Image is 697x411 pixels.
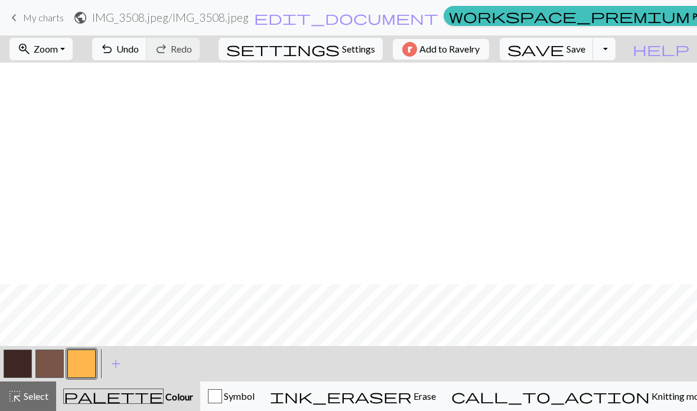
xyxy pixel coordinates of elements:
span: Settings [342,42,375,56]
button: Undo [92,38,147,60]
span: palette [64,388,163,405]
span: keyboard_arrow_left [7,9,21,26]
span: Colour [164,391,193,402]
a: My charts [7,8,64,28]
span: highlight_alt [8,388,22,405]
span: edit_document [254,9,438,26]
button: Colour [56,381,200,411]
span: help [633,41,689,57]
button: Save [500,38,594,60]
span: My charts [23,12,64,23]
span: Add to Ravelry [419,42,480,57]
span: Zoom [34,43,58,54]
span: Select [22,390,48,402]
h2: IMG_3508.jpeg / IMG_3508.jpeg [92,11,249,24]
i: Settings [226,42,340,56]
span: Erase [412,390,436,402]
button: SettingsSettings [219,38,383,60]
button: Add to Ravelry [393,39,489,60]
span: save [507,41,564,57]
button: Symbol [200,381,262,411]
span: add [109,355,123,372]
span: Undo [116,43,139,54]
span: Save [566,43,585,54]
img: Ravelry [402,42,417,57]
span: public [73,9,87,26]
span: workspace_premium [449,8,690,24]
span: settings [226,41,340,57]
span: Symbol [222,390,255,402]
span: call_to_action [451,388,650,405]
button: Erase [262,381,444,411]
span: zoom_in [17,41,31,57]
span: ink_eraser [270,388,412,405]
span: undo [100,41,114,57]
button: Zoom [9,38,73,60]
